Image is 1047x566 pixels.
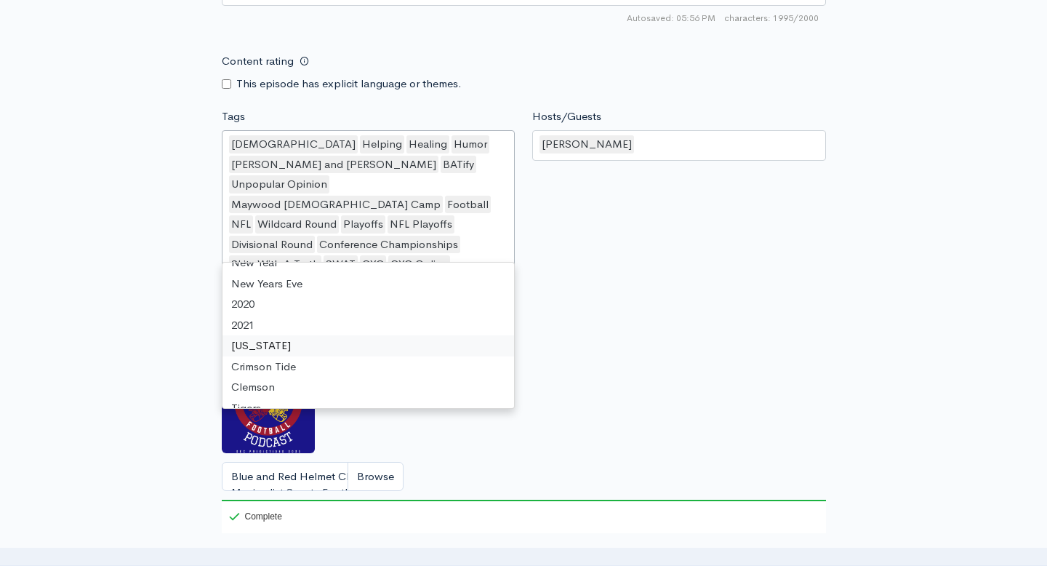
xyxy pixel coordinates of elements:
div: Skits With A Truth [229,255,321,274]
div: [DEMOGRAPHIC_DATA] [229,135,358,154]
div: 2020 [222,294,515,315]
div: New Years Eve [222,274,515,295]
div: Divisional Round [229,236,315,254]
label: Content rating [222,47,294,76]
div: [US_STATE] [222,335,515,356]
div: 2021 [222,315,515,336]
div: NFL Playoffs [388,215,454,234]
div: Complete [229,512,282,521]
div: SWAT [324,255,358,274]
div: Football [445,196,491,214]
div: CYC Online [388,255,450,274]
div: Clemson [222,377,515,398]
div: Wildcard Round [255,215,339,234]
div: Helping [360,135,404,154]
div: Conference Championships [317,236,460,254]
label: Hosts/Guests [532,108,601,125]
div: Unpopular Opinion [229,175,329,194]
div: BATify [441,156,476,174]
label: Tags [222,108,245,125]
label: This episode has explicit language or themes. [236,76,462,92]
span: 1995/2000 [724,12,819,25]
span: Autosaved: 05:56 PM [627,12,715,25]
div: CYC [360,255,386,274]
div: Tigers [222,398,515,419]
div: NFL [229,215,253,234]
div: Crimson Tide [222,356,515,378]
div: Playoffs [341,215,385,234]
div: Humor [452,135,489,154]
div: [PERSON_NAME] [539,135,634,154]
small: If no artwork is selected your default podcast artwork will be used [222,340,826,354]
div: Healing [406,135,449,154]
div: 100% [222,500,826,501]
div: Complete [222,500,285,533]
div: Maywood [DEMOGRAPHIC_DATA] Camp [229,196,443,214]
div: [PERSON_NAME] and [PERSON_NAME] [229,156,438,174]
div: New Year [222,252,515,274]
